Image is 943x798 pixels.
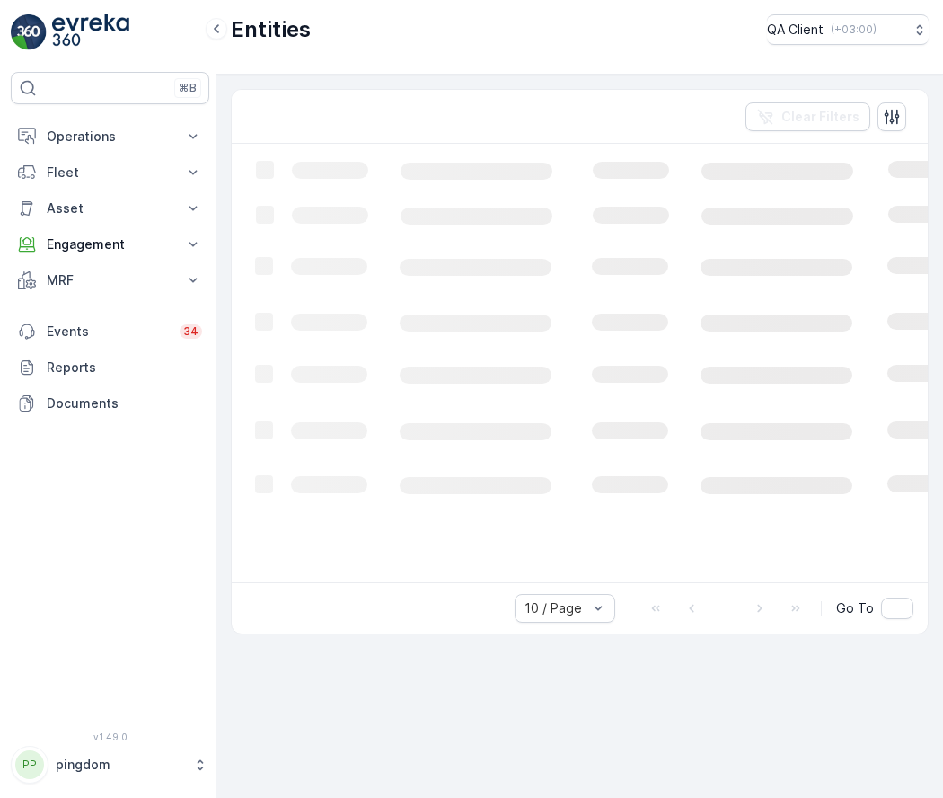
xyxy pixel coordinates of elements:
button: Operations [11,119,209,155]
span: Go To [836,599,874,617]
img: logo [11,14,47,50]
p: Fleet [47,164,173,182]
div: PP [15,750,44,779]
p: Entities [231,15,311,44]
button: Engagement [11,226,209,262]
a: Reports [11,350,209,386]
button: Fleet [11,155,209,191]
p: Engagement [47,235,173,253]
p: Asset [47,199,173,217]
button: QA Client(+03:00) [767,14,929,45]
p: QA Client [767,21,824,39]
p: ( +03:00 ) [831,22,877,37]
p: Events [47,323,169,341]
a: Events34 [11,314,209,350]
p: MRF [47,271,173,289]
p: ⌘B [179,81,197,95]
button: PPpingdom [11,746,209,784]
p: Clear Filters [781,108,859,126]
p: 34 [183,324,198,339]
button: Asset [11,191,209,226]
p: Operations [47,128,173,146]
a: Documents [11,386,209,421]
span: v 1.49.0 [11,731,209,742]
button: MRF [11,262,209,298]
p: Documents [47,395,202,412]
p: pingdom [56,756,184,774]
button: Clear Filters [745,102,870,131]
p: Reports [47,359,202,377]
img: logo_light-DOdMpM7g.png [52,14,129,50]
